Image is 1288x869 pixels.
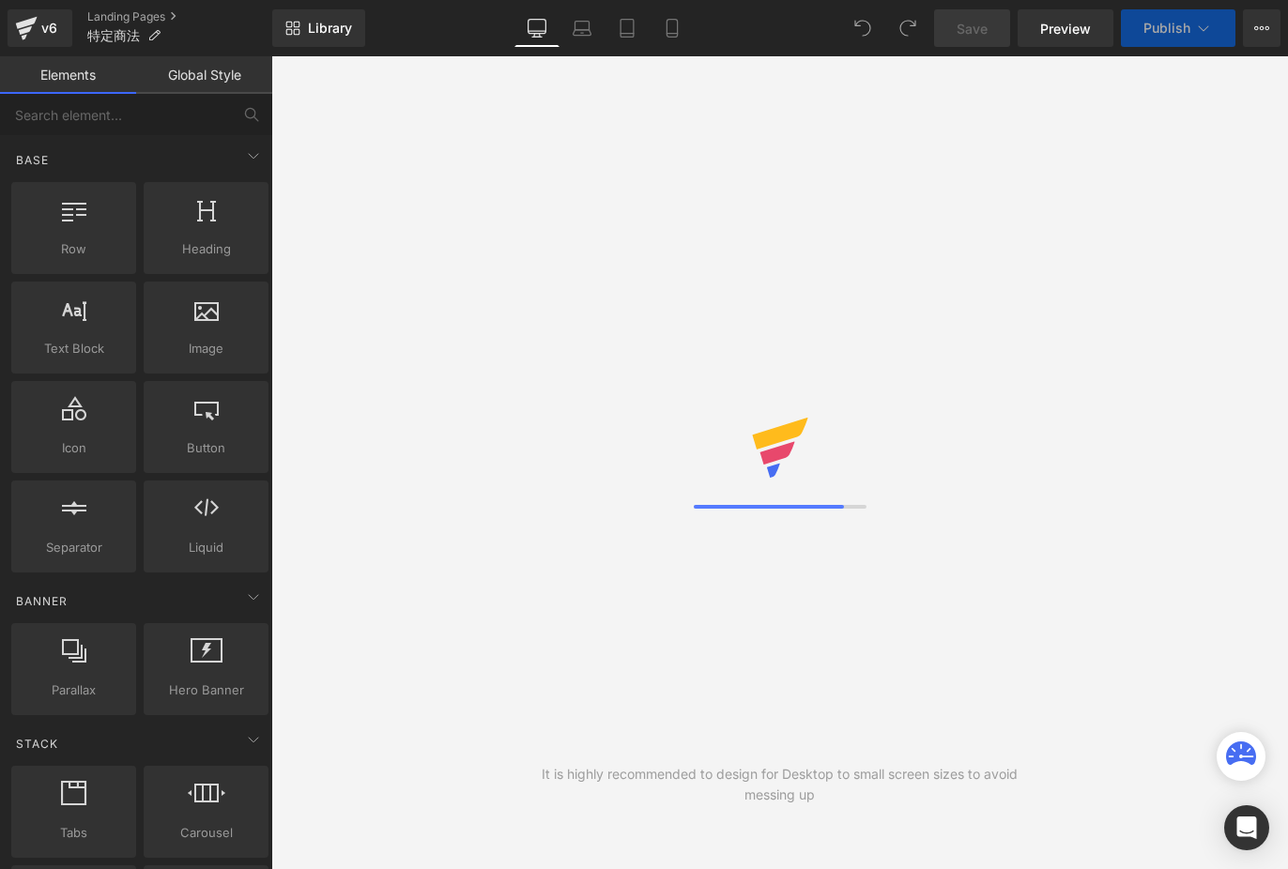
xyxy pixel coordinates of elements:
[149,339,263,358] span: Image
[308,20,352,37] span: Library
[17,438,130,458] span: Icon
[149,239,263,259] span: Heading
[957,19,988,38] span: Save
[650,9,695,47] a: Mobile
[605,9,650,47] a: Tablet
[149,438,263,458] span: Button
[17,339,130,358] span: Text Block
[514,9,560,47] a: Desktop
[17,823,130,843] span: Tabs
[1143,21,1190,36] span: Publish
[14,592,69,610] span: Banner
[136,56,272,94] a: Global Style
[149,680,263,700] span: Hero Banner
[844,9,882,47] button: Undo
[17,239,130,259] span: Row
[1243,9,1280,47] button: More
[87,28,140,43] span: 特定商法
[149,538,263,557] span: Liquid
[1040,19,1091,38] span: Preview
[17,538,130,557] span: Separator
[889,9,927,47] button: Redo
[1018,9,1113,47] a: Preview
[149,823,263,843] span: Carousel
[1121,9,1235,47] button: Publish
[1224,805,1269,850] div: Open Intercom Messenger
[87,9,272,24] a: Landing Pages
[38,16,61,40] div: v6
[560,9,605,47] a: Laptop
[8,9,72,47] a: v6
[14,735,60,753] span: Stack
[14,151,51,169] span: Base
[17,680,130,700] span: Parallax
[272,9,365,47] a: New Library
[526,764,1035,805] div: It is highly recommended to design for Desktop to small screen sizes to avoid messing up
